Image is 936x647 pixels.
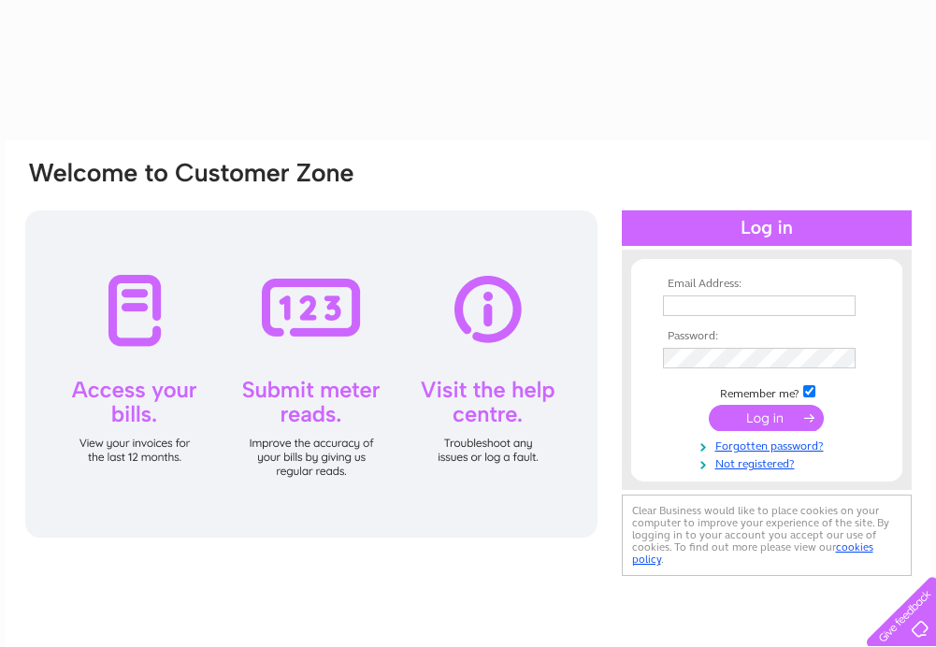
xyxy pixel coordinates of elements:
[663,453,875,471] a: Not registered?
[632,540,873,566] a: cookies policy
[709,405,824,431] input: Submit
[658,278,875,291] th: Email Address:
[658,382,875,401] td: Remember me?
[658,330,875,343] th: Password:
[663,436,875,453] a: Forgotten password?
[622,495,912,576] div: Clear Business would like to place cookies on your computer to improve your experience of the sit...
